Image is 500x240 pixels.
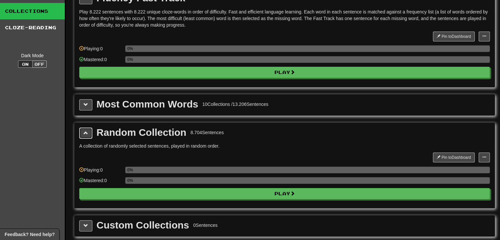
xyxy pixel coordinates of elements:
button: Play [79,67,490,78]
button: On [18,60,33,68]
button: Off [32,60,47,68]
button: Pin toDashboard [433,153,475,162]
div: Mastered: 0 [79,177,122,188]
div: Custom Collections [97,220,189,230]
div: Random Collection [97,128,186,137]
div: Playing: 0 [79,167,122,178]
div: 8.704 Sentences [190,129,224,136]
div: Dark Mode [5,52,60,59]
button: Pin toDashboard [433,32,475,41]
span: Open feedback widget [5,231,55,238]
p: A collection of randomly selected sentences, played in random order. [79,143,490,149]
div: Most Common Words [97,99,198,109]
div: Playing: 0 [79,45,122,56]
div: 0 Sentences [193,222,218,228]
button: Play [79,188,490,199]
div: 10 Collections / 13.206 Sentences [202,101,268,108]
p: Play 8.222 sentences with 8.222 unique cloze-words in order of difficulty. Fast and efficient lan... [79,9,490,28]
div: Mastered: 0 [79,56,122,67]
